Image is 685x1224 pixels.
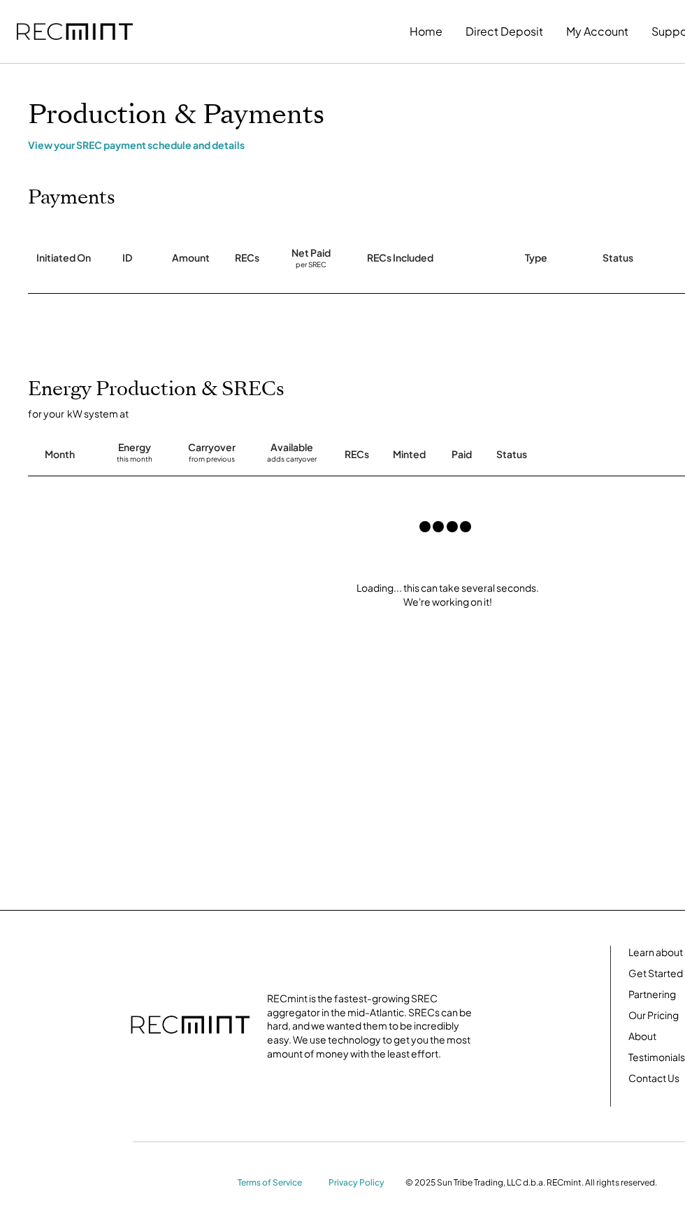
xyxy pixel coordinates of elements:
div: Month [45,448,75,462]
h2: Payments [28,186,115,210]
h2: Energy Production & SRECs [28,378,284,401]
div: from previous [189,455,235,469]
div: Initiated On [36,251,91,265]
a: Privacy Policy [329,1177,391,1189]
button: Direct Deposit [466,17,543,45]
div: Energy [118,441,151,455]
a: Contact Us [628,1072,679,1086]
div: adds carryover [267,455,317,469]
div: Type [525,251,547,265]
a: Get Started [628,967,683,981]
div: per SREC [296,260,326,271]
a: Partnering [628,988,676,1002]
div: Available [271,441,313,455]
div: RECs Included [367,251,433,265]
div: Paid [452,448,472,462]
div: RECs [235,251,259,265]
div: this month [117,455,152,469]
div: Carryover [188,441,236,455]
div: RECmint is the fastest-growing SREC aggregator in the mid-Atlantic. SRECs can be hard, and we wan... [267,992,477,1060]
button: My Account [566,17,628,45]
div: Net Paid [291,246,331,260]
a: About [628,1030,656,1044]
div: ID [122,251,132,265]
img: recmint-logotype%403x.png [131,1002,250,1051]
div: Amount [172,251,210,265]
a: Our Pricing [628,1009,679,1023]
button: Home [410,17,442,45]
div: Minted [393,448,426,462]
div: © 2025 Sun Tribe Trading, LLC d.b.a. RECmint. All rights reserved. [405,1177,657,1188]
a: Terms of Service [238,1177,315,1189]
div: Status [603,251,633,265]
div: RECs [345,448,369,462]
a: Testimonials [628,1051,685,1065]
img: recmint-logotype%403x.png [17,23,133,41]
